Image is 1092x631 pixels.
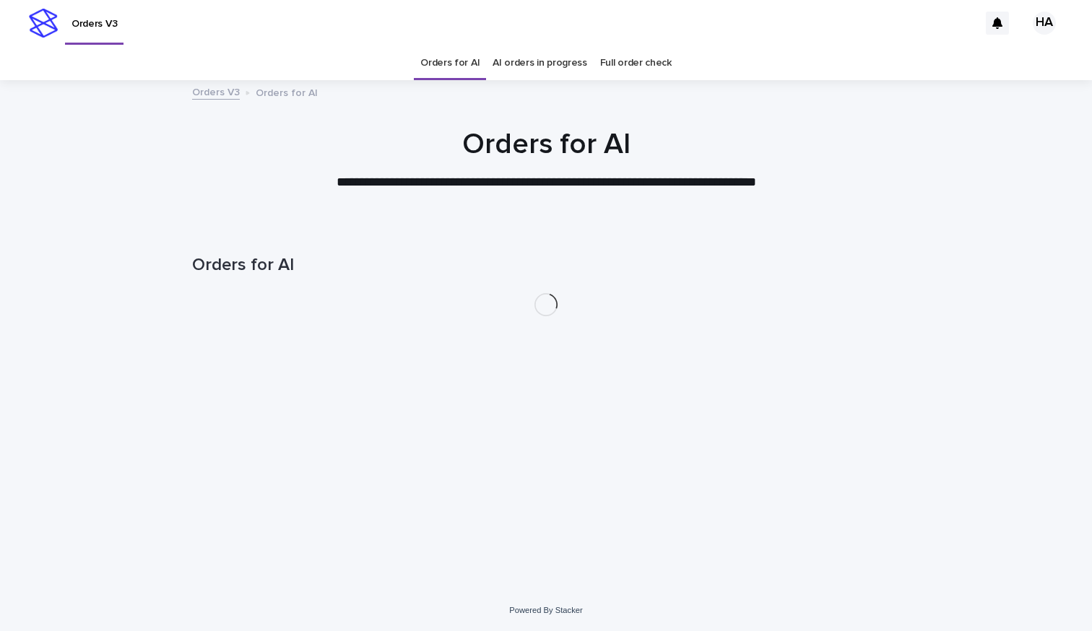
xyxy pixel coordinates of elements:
a: Full order check [600,46,672,80]
a: AI orders in progress [493,46,587,80]
div: HA [1033,12,1056,35]
a: Orders V3 [192,83,240,100]
a: Orders for AI [420,46,480,80]
p: Orders for AI [256,84,318,100]
h1: Orders for AI [192,127,900,162]
img: stacker-logo-s-only.png [29,9,58,38]
h1: Orders for AI [192,255,900,276]
a: Powered By Stacker [509,606,582,614]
